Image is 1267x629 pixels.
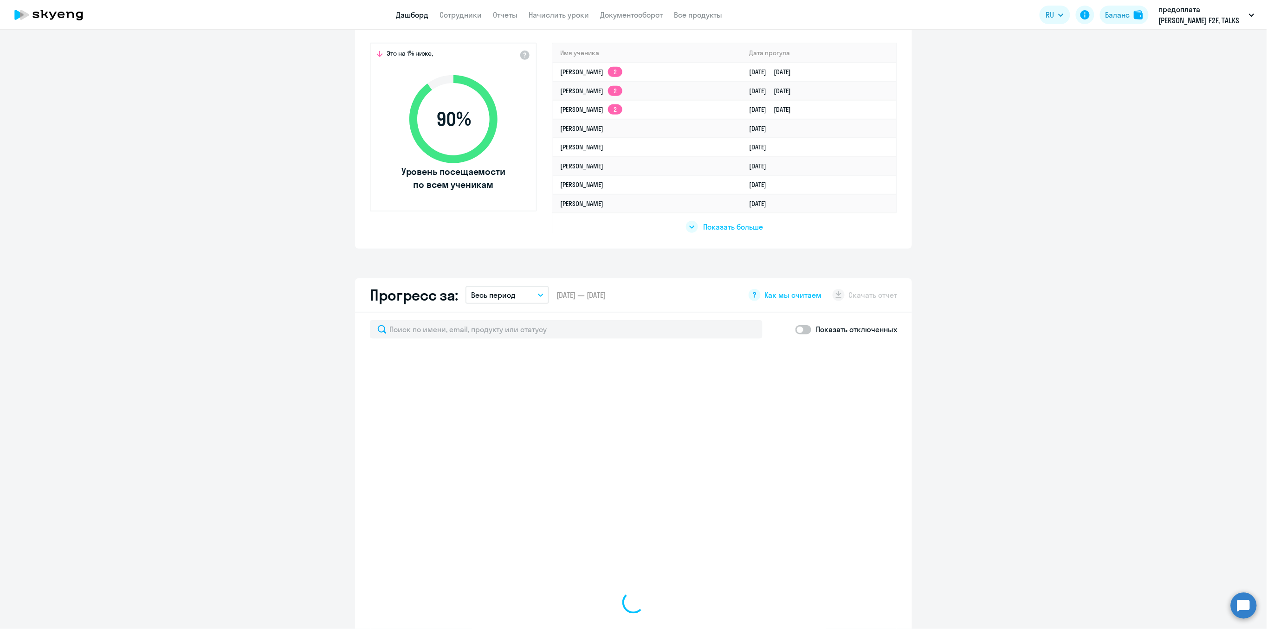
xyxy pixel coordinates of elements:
[471,289,516,301] p: Весь период
[370,320,763,339] input: Поиск по имени, email, продукту или статусу
[440,10,482,19] a: Сотрудники
[608,104,622,115] app-skyeng-badge: 2
[750,199,774,208] a: [DATE]
[750,87,799,95] a: [DATE][DATE]
[816,324,897,335] p: Показать отключенных
[560,143,603,151] a: [PERSON_NAME]
[764,290,821,300] span: Как мы считаем
[1134,10,1143,19] img: balance
[1154,4,1259,26] button: предоплата [PERSON_NAME] F2F, TALKS [DATE]-[DATE], НЛМК, ПАО
[400,165,507,191] span: Уровень посещаемости по всем ученикам
[600,10,663,19] a: Документооборот
[560,199,603,208] a: [PERSON_NAME]
[750,124,774,133] a: [DATE]
[493,10,517,19] a: Отчеты
[742,44,896,63] th: Дата прогула
[608,67,622,77] app-skyeng-badge: 2
[608,86,622,96] app-skyeng-badge: 2
[1105,9,1130,20] div: Баланс
[387,49,433,60] span: Это на 1% ниже,
[560,68,622,76] a: [PERSON_NAME]2
[529,10,589,19] a: Начислить уроки
[370,286,458,304] h2: Прогресс за:
[1100,6,1149,24] button: Балансbalance
[750,105,799,114] a: [DATE][DATE]
[465,286,549,304] button: Весь период
[1159,4,1245,26] p: предоплата [PERSON_NAME] F2F, TALKS [DATE]-[DATE], НЛМК, ПАО
[750,180,774,189] a: [DATE]
[400,108,507,130] span: 90 %
[560,105,622,114] a: [PERSON_NAME]2
[750,162,774,170] a: [DATE]
[750,68,799,76] a: [DATE][DATE]
[704,222,763,232] span: Показать больше
[750,143,774,151] a: [DATE]
[560,180,603,189] a: [PERSON_NAME]
[1046,9,1054,20] span: RU
[396,10,428,19] a: Дашборд
[560,162,603,170] a: [PERSON_NAME]
[674,10,722,19] a: Все продукты
[556,290,606,300] span: [DATE] — [DATE]
[1040,6,1070,24] button: RU
[560,87,622,95] a: [PERSON_NAME]2
[560,124,603,133] a: [PERSON_NAME]
[553,44,742,63] th: Имя ученика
